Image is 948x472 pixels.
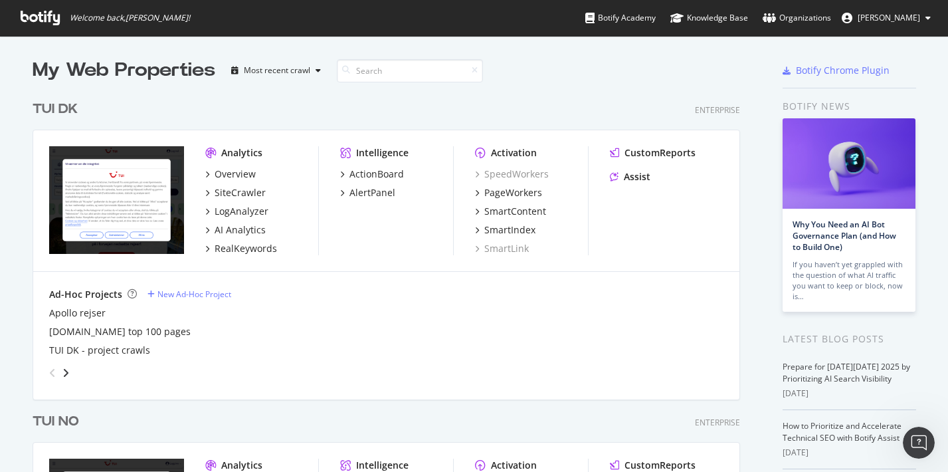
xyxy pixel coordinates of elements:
div: RealKeywords [215,242,277,255]
a: ActionBoard [340,168,404,181]
a: Prepare for [DATE][DATE] 2025 by Prioritizing AI Search Visibility [783,361,910,384]
a: SmartLink [475,242,529,255]
div: CustomReports [624,459,696,472]
a: AlertPanel [340,186,395,199]
div: Latest Blog Posts [783,332,916,346]
a: PageWorkers [475,186,542,199]
div: angle-left [44,362,61,384]
div: If you haven’t yet grappled with the question of what AI traffic you want to keep or block, now is… [793,259,905,302]
div: TUI DK [33,100,78,119]
a: How to Prioritize and Accelerate Technical SEO with Botify Assist [783,420,901,443]
div: SmartContent [484,205,546,218]
a: SiteCrawler [205,186,266,199]
a: TUI DK [33,100,83,119]
a: New Ad-Hoc Project [147,289,231,300]
div: [DATE] [783,388,916,400]
div: Enterprise [695,417,740,428]
a: [DOMAIN_NAME] top 100 pages [49,325,191,338]
div: PageWorkers [484,186,542,199]
iframe: Intercom live chat [903,427,935,459]
a: Botify Chrome Plugin [783,64,890,77]
div: My Web Properties [33,57,215,84]
div: Most recent crawl [244,66,310,74]
div: AlertPanel [349,186,395,199]
img: Why You Need an AI Bot Governance Plan (and How to Build One) [783,118,915,209]
div: Activation [491,459,537,472]
a: CustomReports [610,459,696,472]
div: Botify Academy [585,11,656,25]
div: Enterprise [695,104,740,116]
div: SmartIndex [484,223,535,237]
a: Why You Need an AI Bot Governance Plan (and How to Build One) [793,219,896,253]
div: CustomReports [624,146,696,160]
a: SpeedWorkers [475,168,549,181]
div: Intelligence [356,459,409,472]
div: Botify news [783,99,916,114]
a: Assist [610,170,650,183]
a: LogAnalyzer [205,205,268,218]
a: Apollo rejser [49,306,106,320]
span: Jonathan Westerlind [858,12,920,23]
a: Overview [205,168,256,181]
div: Activation [491,146,537,160]
img: tui.dk [49,146,184,254]
span: Welcome back, [PERSON_NAME] ! [70,13,190,23]
button: Most recent crawl [226,60,326,81]
div: AI Analytics [215,223,266,237]
a: TUI NO [33,412,84,431]
div: SiteCrawler [215,186,266,199]
div: Knowledge Base [670,11,748,25]
a: AI Analytics [205,223,266,237]
a: SmartIndex [475,223,535,237]
div: Analytics [221,459,262,472]
a: TUI DK - project crawls [49,344,150,357]
input: Search [337,59,483,82]
div: New Ad-Hoc Project [157,289,231,300]
div: ActionBoard [349,168,404,181]
div: Organizations [763,11,831,25]
div: [DATE] [783,447,916,459]
div: TUI NO [33,412,79,431]
a: CustomReports [610,146,696,160]
a: RealKeywords [205,242,277,255]
div: angle-right [61,366,70,380]
div: Overview [215,168,256,181]
div: LogAnalyzer [215,205,268,218]
div: Intelligence [356,146,409,160]
button: [PERSON_NAME] [831,7,941,29]
a: SmartContent [475,205,546,218]
div: Botify Chrome Plugin [796,64,890,77]
div: Assist [624,170,650,183]
div: Analytics [221,146,262,160]
div: Ad-Hoc Projects [49,288,122,301]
